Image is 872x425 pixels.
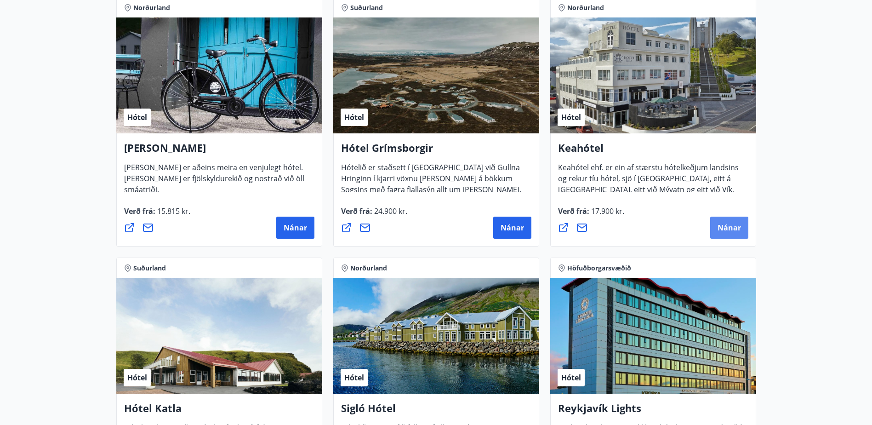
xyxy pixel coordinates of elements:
[133,264,166,273] span: Suðurland
[718,223,741,233] span: Nánar
[341,162,521,224] span: Hótelið er staðsett í [GEOGRAPHIC_DATA] við Gullna Hringinn í kjarri vöxnu [PERSON_NAME] á bökkum...
[493,217,531,239] button: Nánar
[567,264,631,273] span: Höfuðborgarsvæðið
[124,162,304,202] span: [PERSON_NAME] er aðeins meira en venjulegt hótel. [PERSON_NAME] er fjölskyldurekið og nostrað við...
[341,206,407,224] span: Verð frá :
[133,3,170,12] span: Norðurland
[284,223,307,233] span: Nánar
[127,112,147,122] span: Hótel
[344,112,364,122] span: Hótel
[350,264,387,273] span: Norðurland
[276,217,314,239] button: Nánar
[344,373,364,383] span: Hótel
[341,141,531,162] h4: Hótel Grímsborgir
[501,223,524,233] span: Nánar
[124,401,314,422] h4: Hótel Katla
[710,217,748,239] button: Nánar
[561,112,581,122] span: Hótel
[124,206,190,224] span: Verð frá :
[558,401,748,422] h4: Reykjavík Lights
[372,206,407,216] span: 24.900 kr.
[124,141,314,162] h4: [PERSON_NAME]
[561,373,581,383] span: Hótel
[558,206,624,224] span: Verð frá :
[127,373,147,383] span: Hótel
[558,141,748,162] h4: Keahótel
[558,162,739,224] span: Keahótel ehf. er ein af stærstu hótelkeðjum landsins og rekur tíu hótel, sjö í [GEOGRAPHIC_DATA],...
[350,3,383,12] span: Suðurland
[589,206,624,216] span: 17.900 kr.
[155,206,190,216] span: 15.815 kr.
[567,3,604,12] span: Norðurland
[341,401,531,422] h4: Sigló Hótel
